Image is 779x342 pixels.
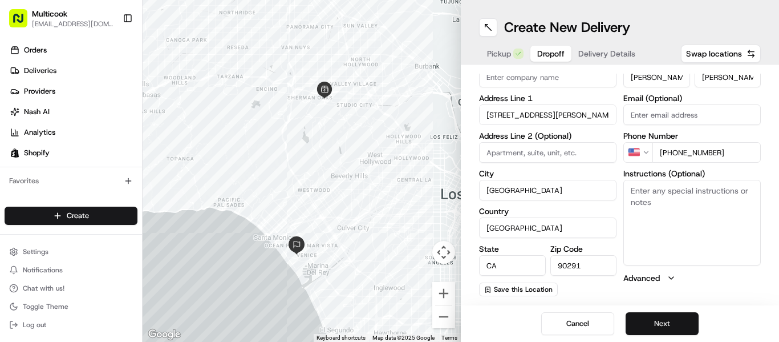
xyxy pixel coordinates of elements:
input: Enter company name [479,67,616,87]
p: Welcome 👋 [11,46,208,64]
input: Enter address [479,104,616,125]
span: • [124,177,128,186]
input: Enter state [479,255,546,276]
label: Address Line 2 (Optional) [479,132,616,140]
h1: Create New Delivery [504,18,630,37]
span: Map data ©2025 Google [372,335,435,341]
img: Shopify logo [10,148,19,158]
img: 8571987876998_91fb9ceb93ad5c398215_72.jpg [24,109,44,130]
span: Orders [24,45,47,55]
a: Terms (opens in new tab) [441,335,457,341]
span: Pylon [113,257,138,266]
button: Zoom in [432,282,455,305]
input: Enter zip code [550,255,617,276]
button: Log out [5,317,137,333]
button: Zoom out [432,305,455,328]
label: Address Line 1 [479,94,616,102]
div: Favorites [5,172,137,190]
label: Advanced [623,272,660,284]
button: Multicook[EMAIL_ADDRESS][DOMAIN_NAME] [5,5,118,32]
img: Wisdom Oko [11,166,30,188]
button: Create [5,207,137,225]
span: [DATE] [130,208,153,217]
button: Keyboard shortcuts [317,334,366,342]
span: Save this Location [494,285,553,294]
button: See all [177,146,208,160]
span: Delivery Details [578,48,635,59]
span: Swap locations [686,48,742,59]
button: Next [626,312,699,335]
button: Notifications [5,262,137,278]
button: Multicook [32,8,67,19]
input: Enter phone number [652,142,761,163]
label: Zip Code [550,245,617,253]
span: Shopify [24,148,50,158]
button: Map camera controls [432,241,455,264]
input: Enter email address [623,104,761,125]
img: 1736555255976-a54dd68f-1ca7-489b-9aae-adbdc363a1c4 [23,178,32,187]
span: Settings [23,247,48,256]
a: Nash AI [5,103,142,121]
input: Enter city [479,180,616,200]
button: Toggle Theme [5,299,137,315]
span: Pickup [487,48,511,59]
span: Create [67,211,89,221]
button: Swap locations [681,45,761,63]
span: Dropoff [537,48,565,59]
span: Analytics [24,127,55,138]
label: City [479,170,616,178]
span: • [124,208,128,217]
span: Wisdom [PERSON_NAME] [35,208,121,217]
span: Providers [24,86,55,96]
label: State [479,245,546,253]
input: Apartment, suite, unit, etc. [479,142,616,163]
a: 💻API Documentation [92,251,188,271]
button: Cancel [541,312,614,335]
input: Enter last name [695,67,761,87]
span: Wisdom [PERSON_NAME] [35,177,121,186]
a: Analytics [5,123,142,142]
span: Toggle Theme [23,302,68,311]
label: Phone Number [623,132,761,140]
button: Start new chat [194,112,208,126]
img: 1736555255976-a54dd68f-1ca7-489b-9aae-adbdc363a1c4 [23,208,32,218]
a: 📗Knowledge Base [7,251,92,271]
img: Nash [11,11,34,34]
a: Shopify [5,144,142,162]
button: Save this Location [479,283,558,296]
input: Enter first name [623,67,690,87]
span: [DATE] [130,177,153,186]
span: Notifications [23,265,63,275]
div: Past conversations [11,148,76,158]
a: Providers [5,82,142,100]
a: Open this area in Google Maps (opens a new window) [145,327,183,342]
button: Advanced [623,272,761,284]
span: Nash AI [24,107,50,117]
button: Settings [5,244,137,260]
label: Instructions (Optional) [623,170,761,178]
img: Wisdom Oko [11,197,30,219]
button: [EMAIL_ADDRESS][DOMAIN_NAME] [32,19,113,29]
input: Clear [30,74,188,86]
a: Deliveries [5,62,142,80]
label: Email (Optional) [623,94,761,102]
label: Country [479,207,616,215]
button: Chat with us! [5,280,137,296]
span: Deliveries [24,66,56,76]
input: Enter country [479,218,616,238]
img: Google [145,327,183,342]
img: 1736555255976-a54dd68f-1ca7-489b-9aae-adbdc363a1c4 [11,109,32,130]
div: We're available if you need us! [51,120,157,130]
a: Orders [5,41,142,59]
a: Powered byPylon [80,257,138,266]
span: Log out [23,320,46,329]
div: Start new chat [51,109,187,120]
span: Chat with us! [23,284,64,293]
